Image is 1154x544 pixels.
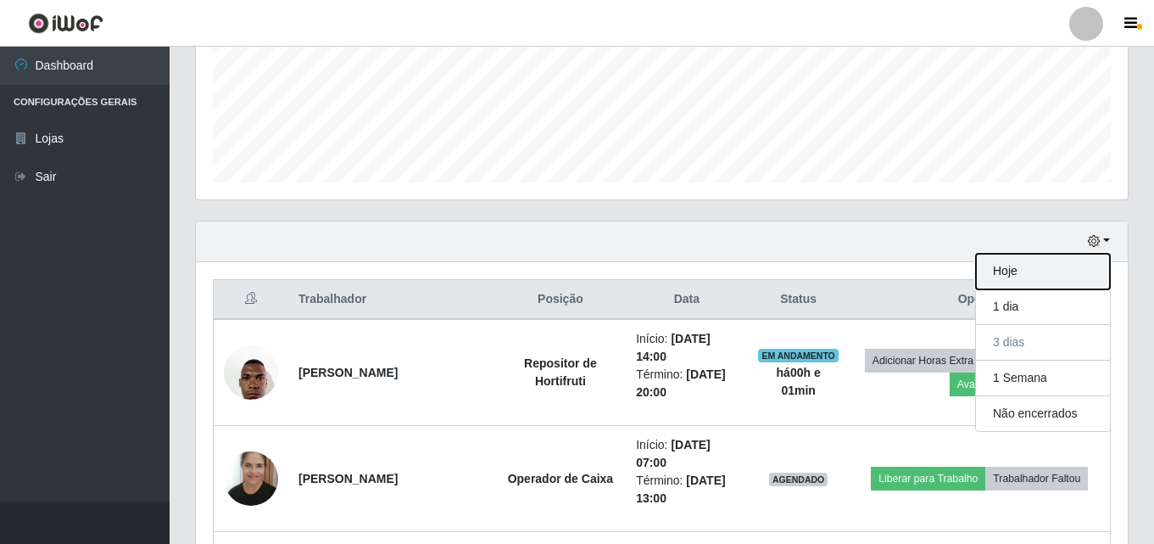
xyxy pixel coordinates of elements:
strong: [PERSON_NAME] [298,472,398,485]
button: Hoje [976,254,1110,289]
th: Opções [850,280,1111,320]
time: [DATE] 07:00 [636,438,711,469]
li: Término: [636,472,738,508]
strong: Repositor de Hortifruti [524,356,597,388]
strong: [PERSON_NAME] [298,366,398,379]
img: 1727450734629.jpeg [224,442,278,515]
li: Término: [636,366,738,401]
th: Trabalhador [288,280,495,320]
button: Adicionar Horas Extra [865,349,981,373]
img: 1705573707833.jpeg [224,336,278,408]
button: Não encerrados [976,396,1110,431]
th: Posição [495,280,626,320]
button: Trabalhador Faltou [985,467,1088,491]
strong: Operador de Caixa [508,472,614,485]
button: 1 Semana [976,361,1110,396]
button: 1 dia [976,289,1110,325]
button: 3 dias [976,325,1110,361]
th: Status [748,280,850,320]
img: CoreUI Logo [28,13,103,34]
span: AGENDADO [769,473,828,486]
time: [DATE] 14:00 [636,332,711,363]
li: Início: [636,330,738,366]
button: Liberar para Trabalho [871,467,985,491]
li: Início: [636,436,738,472]
strong: há 00 h e 01 min [777,366,821,397]
button: Avaliação [950,373,1010,396]
span: EM ANDAMENTO [758,349,839,362]
th: Data [626,280,748,320]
